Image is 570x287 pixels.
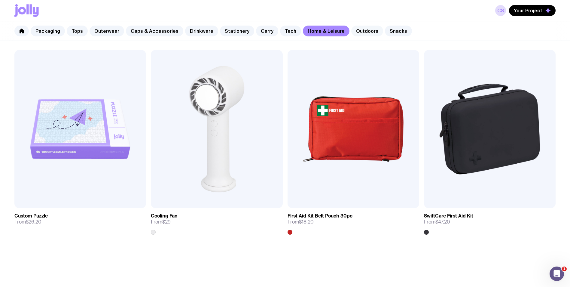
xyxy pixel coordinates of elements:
[509,5,556,16] button: Your Project
[299,219,314,225] span: $18.20
[126,26,183,36] a: Caps & Accessories
[424,213,473,219] h3: SwiftCare First Aid Kit
[435,219,450,225] span: $47.20
[280,26,301,36] a: Tech
[14,208,146,230] a: Custom PuzzleFrom$26.20
[562,267,567,271] span: 1
[424,219,450,225] span: From
[495,5,506,16] a: CS
[220,26,254,36] a: Stationery
[514,8,542,14] span: Your Project
[288,219,314,225] span: From
[14,219,41,225] span: From
[185,26,218,36] a: Drinkware
[385,26,412,36] a: Snacks
[151,213,178,219] h3: Cooling Fan
[162,219,171,225] span: $29
[151,219,171,225] span: From
[31,26,65,36] a: Packaging
[26,219,41,225] span: $26.20
[151,208,282,235] a: Cooling FanFrom$29
[424,208,556,235] a: SwiftCare First Aid KitFrom$47.20
[288,208,419,235] a: First Aid Kit Belt Pouch 30pcFrom$18.20
[288,213,352,219] h3: First Aid Kit Belt Pouch 30pc
[303,26,349,36] a: Home & Leisure
[256,26,278,36] a: Carry
[90,26,124,36] a: Outerwear
[14,213,48,219] h3: Custom Puzzle
[351,26,383,36] a: Outdoors
[550,267,564,281] iframe: Intercom live chat
[67,26,88,36] a: Tops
